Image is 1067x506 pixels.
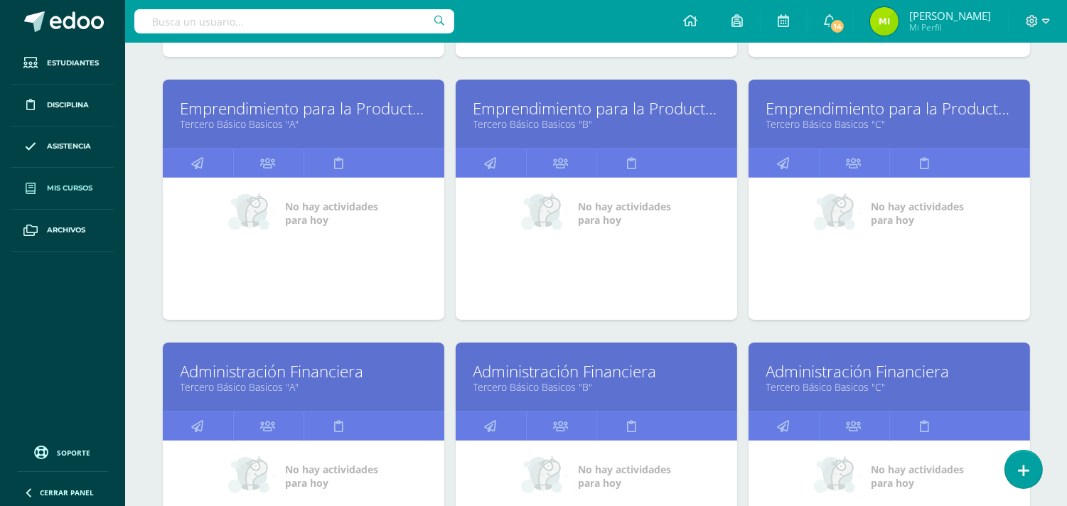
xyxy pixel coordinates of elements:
[181,97,427,119] a: Emprendimiento para la Productividad
[871,463,964,490] span: No hay actividades para hoy
[766,360,1012,382] a: Administración Financiera
[11,210,114,252] a: Archivos
[578,200,671,227] span: No hay actividades para hoy
[134,9,454,33] input: Busca un usuario...
[17,442,108,461] a: Soporte
[473,360,719,382] a: Administración Financiera
[578,463,671,490] span: No hay actividades para hoy
[285,200,378,227] span: No hay actividades para hoy
[473,117,719,131] a: Tercero Básico Basicos "B"
[521,455,568,497] img: no_activities_small.png
[814,455,861,497] img: no_activities_small.png
[11,43,114,85] a: Estudiantes
[11,126,114,168] a: Asistencia
[814,192,861,235] img: no_activities_small.png
[228,192,275,235] img: no_activities_small.png
[40,488,94,497] span: Cerrar panel
[47,99,89,111] span: Disciplina
[228,455,275,497] img: no_activities_small.png
[830,18,845,34] span: 14
[58,448,91,458] span: Soporte
[473,380,719,394] a: Tercero Básico Basicos "B"
[871,200,964,227] span: No hay actividades para hoy
[909,9,991,23] span: [PERSON_NAME]
[11,85,114,126] a: Disciplina
[11,168,114,210] a: Mis cursos
[181,360,427,382] a: Administración Financiera
[766,117,1012,131] a: Tercero Básico Basicos "C"
[870,7,899,36] img: ad1c524e53ec0854ffe967ebba5dabc8.png
[47,58,99,69] span: Estudiantes
[47,141,91,152] span: Asistencia
[766,97,1012,119] a: Emprendimiento para la Productividad
[473,97,719,119] a: Emprendimiento para la Productividad
[181,380,427,394] a: Tercero Básico Basicos "A"
[47,183,92,194] span: Mis cursos
[47,225,85,236] span: Archivos
[285,463,378,490] span: No hay actividades para hoy
[181,117,427,131] a: Tercero Básico Basicos "A"
[766,380,1012,394] a: Tercero Básico Basicos "C"
[521,192,568,235] img: no_activities_small.png
[909,21,991,33] span: Mi Perfil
